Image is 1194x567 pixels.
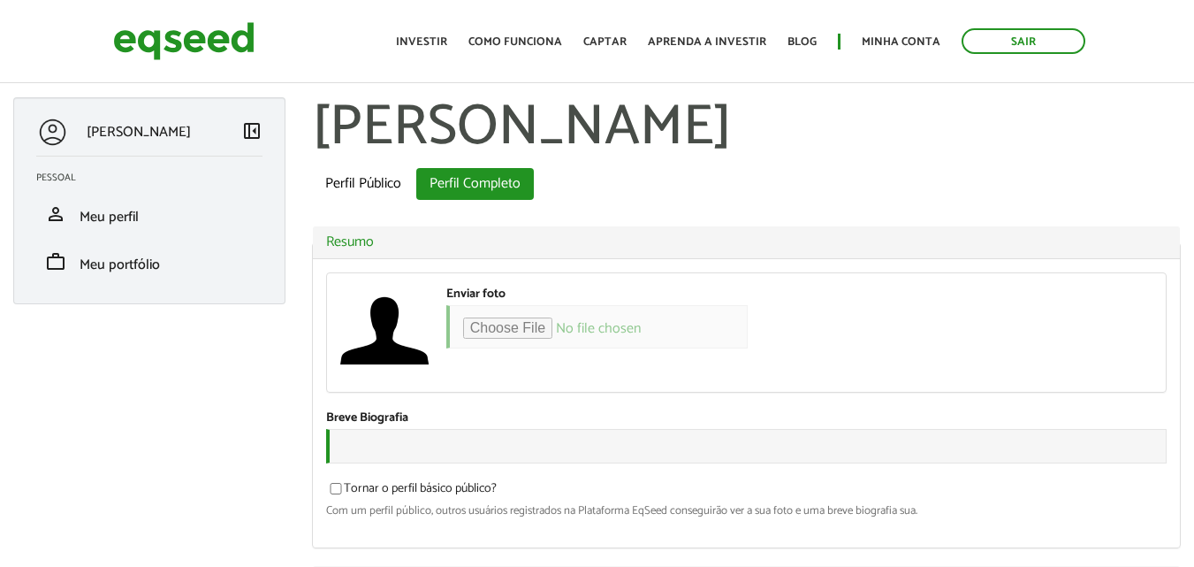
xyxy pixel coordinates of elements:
[113,18,255,65] img: EqSeed
[45,203,66,225] span: person
[468,36,562,48] a: Como funciona
[241,120,262,142] span: left_panel_close
[23,238,276,286] li: Meu portfólio
[962,28,1085,54] a: Sair
[340,287,429,375] a: Ver perfil do usuário.
[36,203,262,225] a: personMeu perfil
[36,251,262,272] a: workMeu portfólio
[80,253,160,277] span: Meu portfólio
[862,36,940,48] a: Minha conta
[340,287,429,375] img: Foto de Mizael Silva Lisboa
[396,36,447,48] a: Investir
[23,190,276,238] li: Meu perfil
[241,120,262,145] a: Colapsar menu
[326,235,1167,249] a: Resumo
[80,205,139,229] span: Meu perfil
[320,483,352,494] input: Tornar o perfil básico público?
[45,251,66,272] span: work
[583,36,627,48] a: Captar
[326,483,497,501] label: Tornar o perfil básico público?
[648,36,766,48] a: Aprenda a investir
[326,412,408,425] label: Breve Biografia
[446,288,506,301] label: Enviar foto
[312,97,1181,159] h1: [PERSON_NAME]
[87,124,191,141] p: [PERSON_NAME]
[326,505,1167,517] div: Com um perfil público, outros usuários registrados na Plataforma EqSeed conseguirão ver a sua fot...
[787,36,817,48] a: Blog
[36,172,276,183] h2: Pessoal
[416,168,534,200] a: Perfil Completo
[312,168,414,200] a: Perfil Público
